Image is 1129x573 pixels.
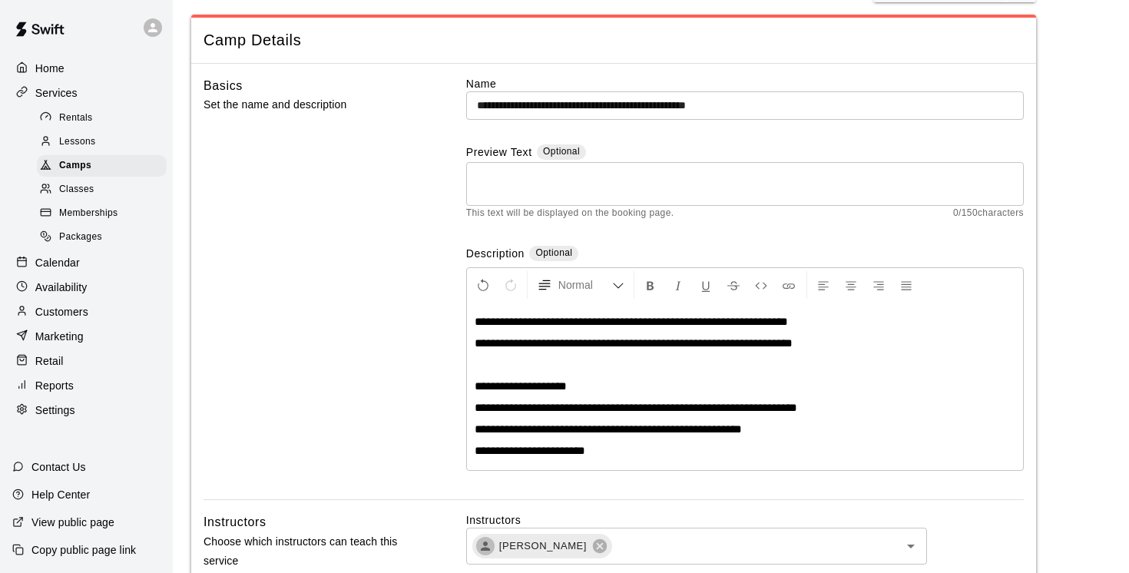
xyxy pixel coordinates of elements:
div: Rentals [37,108,167,129]
p: Services [35,85,78,101]
a: Classes [37,178,173,202]
a: Packages [37,226,173,250]
div: [PERSON_NAME] [472,534,612,558]
p: Copy public page link [31,542,136,558]
span: Rentals [59,111,93,126]
p: Marketing [35,329,84,344]
a: Retail [12,349,161,373]
a: Lessons [37,130,173,154]
div: Camps [37,155,167,177]
span: [PERSON_NAME] [490,538,596,554]
button: Right Align [866,271,892,299]
button: Insert Link [776,271,802,299]
a: Reports [12,374,161,397]
p: Retail [35,353,64,369]
button: Justify Align [893,271,919,299]
button: Left Align [810,271,836,299]
a: Memberships [37,202,173,226]
span: Classes [59,182,94,197]
button: Redo [498,271,524,299]
span: Optional [535,247,572,258]
span: Memberships [59,206,118,221]
h6: Basics [204,76,243,96]
label: Preview Text [466,144,532,162]
button: Format Bold [637,271,664,299]
div: Packages [37,227,167,248]
div: Michael Crouse [476,537,495,555]
a: Settings [12,399,161,422]
button: Open [900,535,922,557]
p: Contact Us [31,459,86,475]
p: Reports [35,378,74,393]
span: Camps [59,158,91,174]
a: Services [12,81,161,104]
span: Normal [558,277,612,293]
p: Set the name and description [204,95,417,114]
div: Lessons [37,131,167,153]
p: Help Center [31,487,90,502]
p: Calendar [35,255,80,270]
a: Calendar [12,251,161,274]
a: Home [12,57,161,80]
button: Format Italics [665,271,691,299]
span: 0 / 150 characters [953,206,1024,221]
label: Name [466,76,1024,91]
button: Format Strikethrough [720,271,747,299]
button: Insert Code [748,271,774,299]
p: View public page [31,515,114,530]
a: Customers [12,300,161,323]
span: Packages [59,230,102,245]
h6: Instructors [204,512,267,532]
p: Customers [35,304,88,320]
span: Camp Details [204,30,1024,51]
a: Rentals [37,106,173,130]
span: Lessons [59,134,96,150]
label: Instructors [466,512,1024,528]
button: Undo [470,271,496,299]
div: Memberships [37,203,167,224]
button: Formatting Options [531,271,631,299]
p: Choose which instructors can teach this service [204,532,417,571]
span: This text will be displayed on the booking page. [466,206,674,221]
button: Center Align [838,271,864,299]
a: Availability [12,276,161,299]
p: Settings [35,402,75,418]
a: Marketing [12,325,161,348]
label: Description [466,246,525,263]
div: Classes [37,179,167,200]
button: Format Underline [693,271,719,299]
p: Home [35,61,65,76]
span: Optional [543,146,580,157]
a: Camps [37,154,173,178]
p: Availability [35,280,88,295]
